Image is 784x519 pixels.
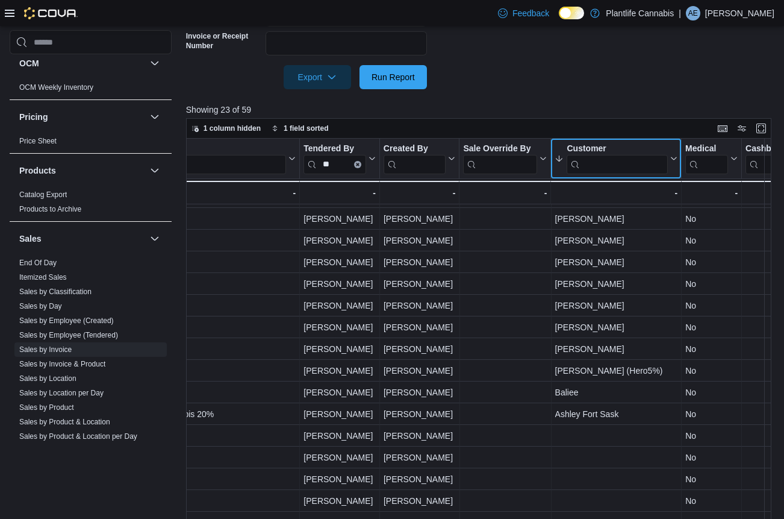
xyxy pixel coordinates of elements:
[606,6,674,20] p: Plantlife Cannabis
[19,273,67,282] a: Itemized Sales
[186,104,777,116] p: Showing 23 of 59
[359,65,427,89] button: Run Report
[754,121,768,136] button: Enter fullscreen
[284,65,351,89] button: Export
[555,143,677,174] button: Customer
[19,331,118,339] a: Sales by Employee (Tendered)
[19,403,74,412] span: Sales by Product
[685,143,728,155] div: Medical
[148,231,162,246] button: Sales
[685,407,738,421] div: No
[685,450,738,465] div: No
[555,255,677,269] div: [PERSON_NAME]
[19,272,67,282] span: Itemized Sales
[19,259,57,267] a: End Of Day
[303,143,366,174] div: Tendered By
[19,190,67,199] a: Catalog Export
[303,320,376,335] div: [PERSON_NAME]
[19,374,76,383] a: Sales by Location
[555,385,677,400] div: Baliee
[19,83,93,92] span: OCM Weekly Inventory
[63,143,286,155] div: Discount Reason
[685,255,738,269] div: No
[372,71,415,83] span: Run Report
[685,186,738,200] div: -
[463,143,537,174] div: Sale Override By
[267,121,334,136] button: 1 field sorted
[19,316,114,325] a: Sales by Employee (Created)
[63,363,296,378] div: Hero 5%
[63,407,296,421] div: Staff Cannabis 20%,Staff Cannabis 20%
[19,388,104,398] span: Sales by Location per Day
[384,385,456,400] div: [PERSON_NAME]
[19,345,72,354] a: Sales by Invoice
[24,7,78,19] img: Cova
[303,212,376,226] div: [PERSON_NAME]
[685,143,728,174] div: Medical
[19,330,118,340] span: Sales by Employee (Tendered)
[463,143,547,174] button: Sale Override By
[187,121,266,136] button: 1 column hidden
[555,407,677,421] div: Ashley Fort Sask
[384,233,456,248] div: [PERSON_NAME]
[686,6,700,20] div: Ashley Eby
[10,187,172,221] div: Products
[284,124,329,133] span: 1 field sorted
[384,450,456,465] div: [PERSON_NAME]
[679,6,681,20] p: |
[685,363,738,378] div: No
[384,342,456,356] div: [PERSON_NAME]
[512,7,549,19] span: Feedback
[567,143,668,174] div: Customer
[384,143,446,155] div: Created By
[303,429,376,443] div: [PERSON_NAME]
[303,363,376,378] div: [PERSON_NAME]
[303,298,376,313] div: [PERSON_NAME]
[705,6,774,20] p: [PERSON_NAME]
[555,186,677,200] div: -
[19,389,104,397] a: Sales by Location per Day
[735,121,749,136] button: Display options
[685,277,738,291] div: No
[291,65,344,89] span: Export
[555,342,677,356] div: [PERSON_NAME]
[19,417,110,427] span: Sales by Product & Location
[19,137,57,145] a: Price Sheet
[463,186,547,200] div: -
[19,165,56,177] h3: Products
[19,136,57,146] span: Price Sheet
[19,302,62,310] a: Sales by Day
[685,385,738,400] div: No
[384,494,456,508] div: [PERSON_NAME]
[384,298,456,313] div: [PERSON_NAME]
[567,143,668,155] div: Customer
[685,342,738,356] div: No
[685,320,738,335] div: No
[63,186,296,200] div: -
[555,212,677,226] div: [PERSON_NAME]
[555,233,677,248] div: [PERSON_NAME]
[303,450,376,465] div: [PERSON_NAME]
[685,429,738,443] div: No
[384,320,456,335] div: [PERSON_NAME]
[384,143,446,174] div: Created By
[303,143,366,155] div: Tendered By
[303,472,376,486] div: [PERSON_NAME]
[688,6,698,20] span: AE
[19,205,81,213] a: Products to Archive
[19,418,110,426] a: Sales by Product & Location
[19,111,145,123] button: Pricing
[685,212,738,226] div: No
[19,403,74,412] a: Sales by Product
[19,204,81,214] span: Products to Archive
[555,277,677,291] div: [PERSON_NAME]
[19,360,105,368] a: Sales by Invoice & Product
[19,432,137,441] span: Sales by Product & Location per Day
[63,255,296,269] div: PL Family $10,PL Family $10
[303,407,376,421] div: [PERSON_NAME]
[186,31,261,51] label: Invoice or Receipt Number
[19,57,39,69] h3: OCM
